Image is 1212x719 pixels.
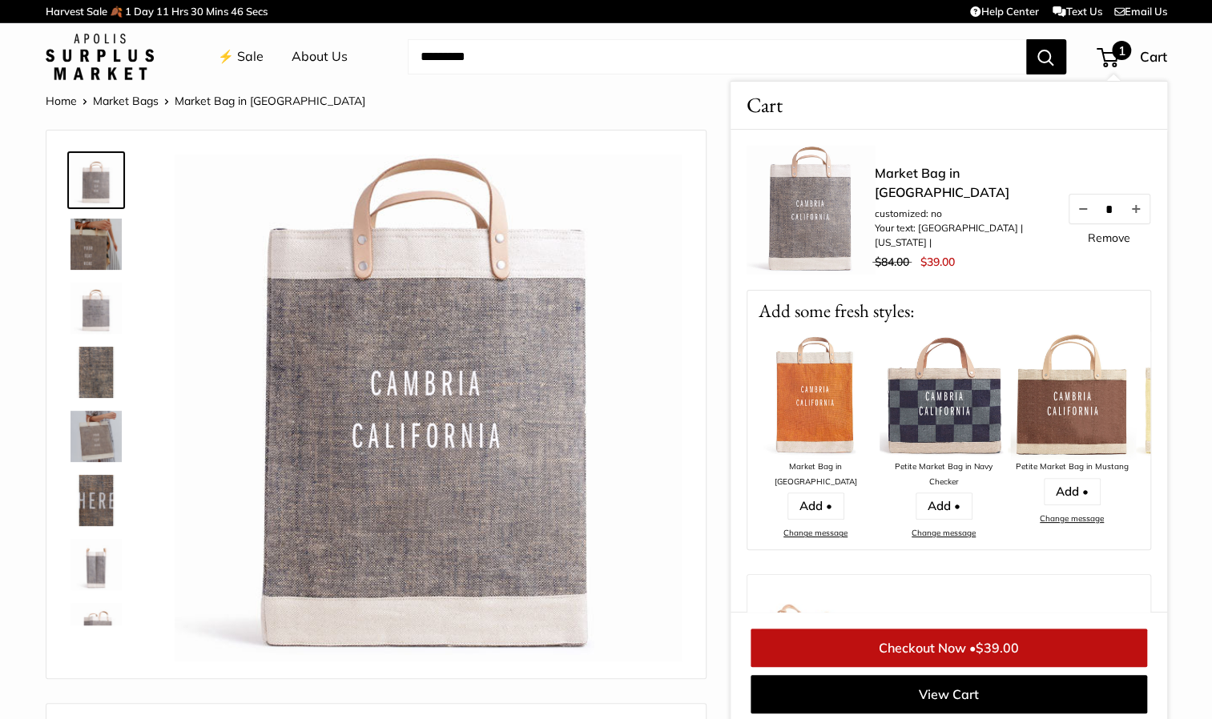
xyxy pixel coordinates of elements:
[70,283,122,334] img: description_Seal of authenticity on the back of every bag
[70,475,122,526] img: description_A close up of our first Chambray Jute Bag
[1098,44,1167,70] a: 1 Cart
[231,5,244,18] span: 46
[70,603,122,654] img: Market Bag in Chambray
[292,45,348,69] a: About Us
[763,591,852,679] img: Luggage Tag
[134,5,154,18] span: Day
[912,528,976,538] a: Change message
[747,291,1150,331] p: Add some fresh styles:
[191,5,203,18] span: 30
[1140,48,1167,65] span: Cart
[875,255,909,269] span: $84.00
[1112,41,1131,60] span: 1
[1114,5,1167,18] a: Email Us
[751,460,880,489] div: Market Bag in [GEOGRAPHIC_DATA]
[67,472,125,529] a: description_A close up of our first Chambray Jute Bag
[880,460,1008,489] div: Petite Market Bag in Navy Checker
[875,221,1051,250] li: Your text: [GEOGRAPHIC_DATA] | [US_STATE] |
[747,146,875,274] img: description_Make it yours with personalized text
[218,45,264,69] a: ⚡️ Sale
[46,94,77,108] a: Home
[70,539,122,590] img: Market Bag in Chambray
[1088,232,1130,243] a: Remove
[246,5,268,18] span: Secs
[1121,195,1149,223] button: Increase quantity by 1
[1096,202,1121,215] input: Quantity
[970,5,1038,18] a: Help Center
[175,94,365,108] span: Market Bag in [GEOGRAPHIC_DATA]
[875,207,1051,221] li: customized: no
[206,5,228,18] span: Mins
[67,151,125,209] a: description_Make it yours with personalized text
[751,629,1147,667] a: Checkout Now •$39.00
[67,408,125,465] a: description_Your new favorite everyday carry-all
[920,255,954,269] span: $39.00
[175,155,682,661] img: customizer-prod
[915,492,972,520] a: Add •
[70,219,122,270] img: description_Our first every Chambray Jute bag...
[67,343,125,401] a: Market Bag in Chambray
[125,5,131,18] span: 1
[1040,513,1104,524] a: Change message
[408,39,1026,74] input: Search...
[67,279,125,337] a: description_Seal of authenticity on the back of every bag
[46,90,365,111] nav: Breadcrumb
[1008,460,1136,475] div: Petite Market Bag in Mustang
[1053,5,1101,18] a: Text Us
[787,492,844,520] a: Add •
[70,411,122,462] img: description_Your new favorite everyday carry-all
[783,528,848,538] a: Change message
[1026,39,1066,74] button: Search
[46,34,154,80] img: Apolis: Surplus Market
[67,215,125,273] a: description_Our first every Chambray Jute bag...
[747,90,783,121] span: Cart
[1043,478,1100,505] a: Add •
[70,155,122,206] img: description_Make it yours with personalized text
[875,163,1051,202] a: Market Bag in [GEOGRAPHIC_DATA]
[1069,195,1096,223] button: Decrease quantity by 1
[976,640,1019,656] span: $39.00
[93,94,159,108] a: Market Bags
[67,536,125,593] a: Market Bag in Chambray
[67,600,125,657] a: Market Bag in Chambray
[751,675,1147,713] a: View Cart
[156,5,169,18] span: 11
[171,5,188,18] span: Hrs
[70,347,122,398] img: Market Bag in Chambray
